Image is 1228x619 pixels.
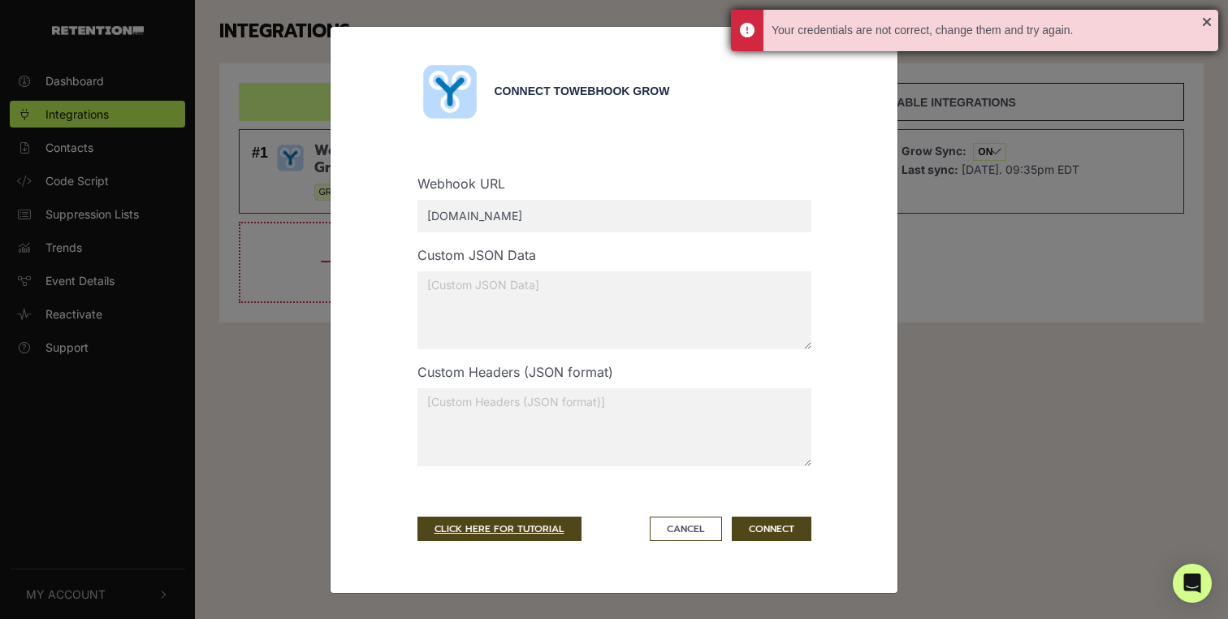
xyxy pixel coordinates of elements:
label: Custom JSON Data [417,245,536,265]
span: Webhook Grow [569,84,670,97]
div: Your credentials are not correct, change them and try again. [772,22,1202,39]
div: Open Intercom Messenger [1173,564,1212,603]
div: Connect to [495,83,811,100]
input: [Webhook URL] [417,200,811,232]
label: Webhook URL [417,174,505,193]
img: Webhook Grow [417,59,482,124]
